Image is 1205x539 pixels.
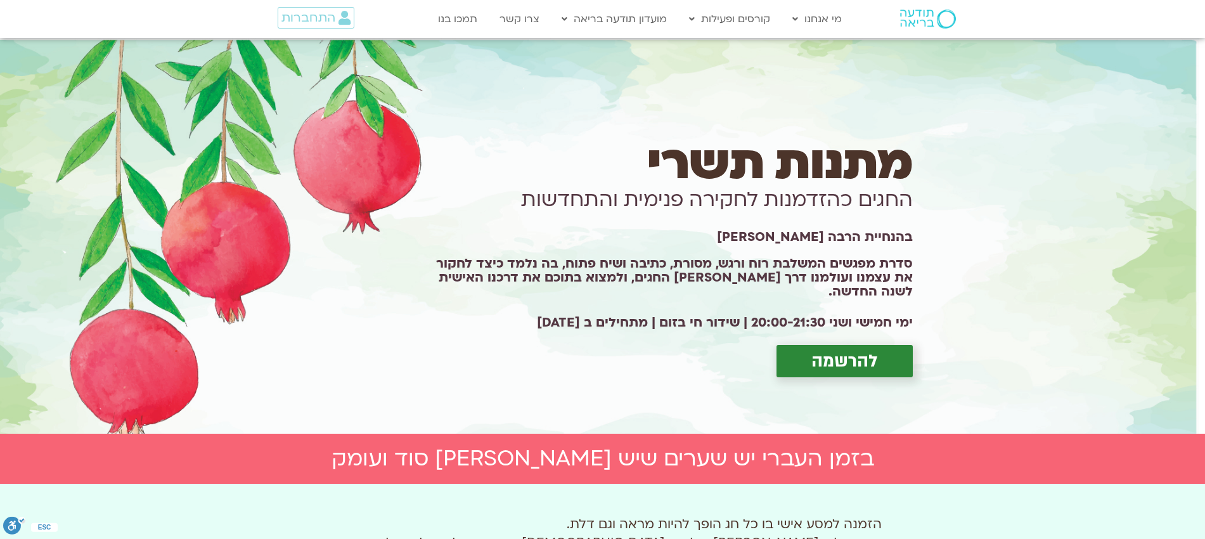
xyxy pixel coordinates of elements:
span: התחברות [281,11,335,25]
h1: החגים כהזדמנות לחקירה פנימית והתחדשות [416,182,913,218]
h2: ימי חמישי ושני 20:00-21:30 | שידור חי בזום | מתחילים ב [DATE] [416,316,913,330]
a: תמכו בנו [432,7,484,31]
h1: סדרת מפגשים המשלבת רוח ורגש, מסורת, כתיבה ושיח פתוח, בה נלמד כיצד לחקור את עצמנו ועולמנו דרך [PER... [416,257,913,299]
img: תודעה בריאה [900,10,956,29]
a: מי אנחנו [786,7,848,31]
a: מועדון תודעה בריאה [555,7,673,31]
a: צרו קשר [493,7,546,31]
span: להרשמה [811,351,878,371]
a: להרשמה [776,345,913,377]
h1: בהנחיית הרבה [PERSON_NAME] [416,235,913,240]
h1: מתנות תשרי [416,146,913,181]
span: הזמנה למסע אישי בו כל חג הופך להיות מראה וגם דלת. [567,516,882,533]
h2: בזמן העברי יש שערים שיש [PERSON_NAME] סוד ועומק [248,446,958,471]
a: קורסים ופעילות [683,7,776,31]
a: התחברות [278,7,354,29]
